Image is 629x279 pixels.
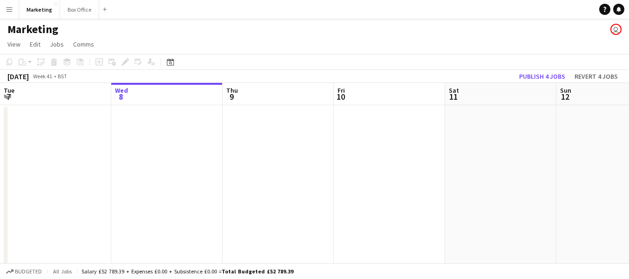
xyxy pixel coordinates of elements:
span: Total Budgeted £52 789.39 [222,268,293,275]
span: Sun [560,86,571,95]
span: 8 [114,91,128,102]
div: BST [58,73,67,80]
div: [DATE] [7,72,29,81]
span: Wed [115,86,128,95]
button: Publish 4 jobs [515,70,569,82]
a: Comms [69,38,98,50]
span: Thu [226,86,238,95]
div: Salary £52 789.39 + Expenses £0.00 + Subsistence £0.00 = [81,268,293,275]
span: 12 [559,91,571,102]
span: Week 41 [31,73,54,80]
app-user-avatar: Liveforce Marketing [610,24,622,35]
span: Comms [73,40,94,48]
a: Edit [26,38,44,50]
span: View [7,40,20,48]
span: Budgeted [15,268,42,275]
span: Tue [4,86,14,95]
span: Edit [30,40,41,48]
span: Fri [338,86,345,95]
span: 9 [225,91,238,102]
button: Box Office [60,0,99,19]
button: Budgeted [5,266,43,277]
span: 10 [336,91,345,102]
a: Jobs [46,38,68,50]
h1: Marketing [7,22,58,36]
span: 7 [2,91,14,102]
span: Jobs [50,40,64,48]
span: Sat [449,86,459,95]
a: View [4,38,24,50]
span: 11 [447,91,459,102]
button: Marketing [19,0,60,19]
span: All jobs [51,268,74,275]
button: Revert 4 jobs [571,70,622,82]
